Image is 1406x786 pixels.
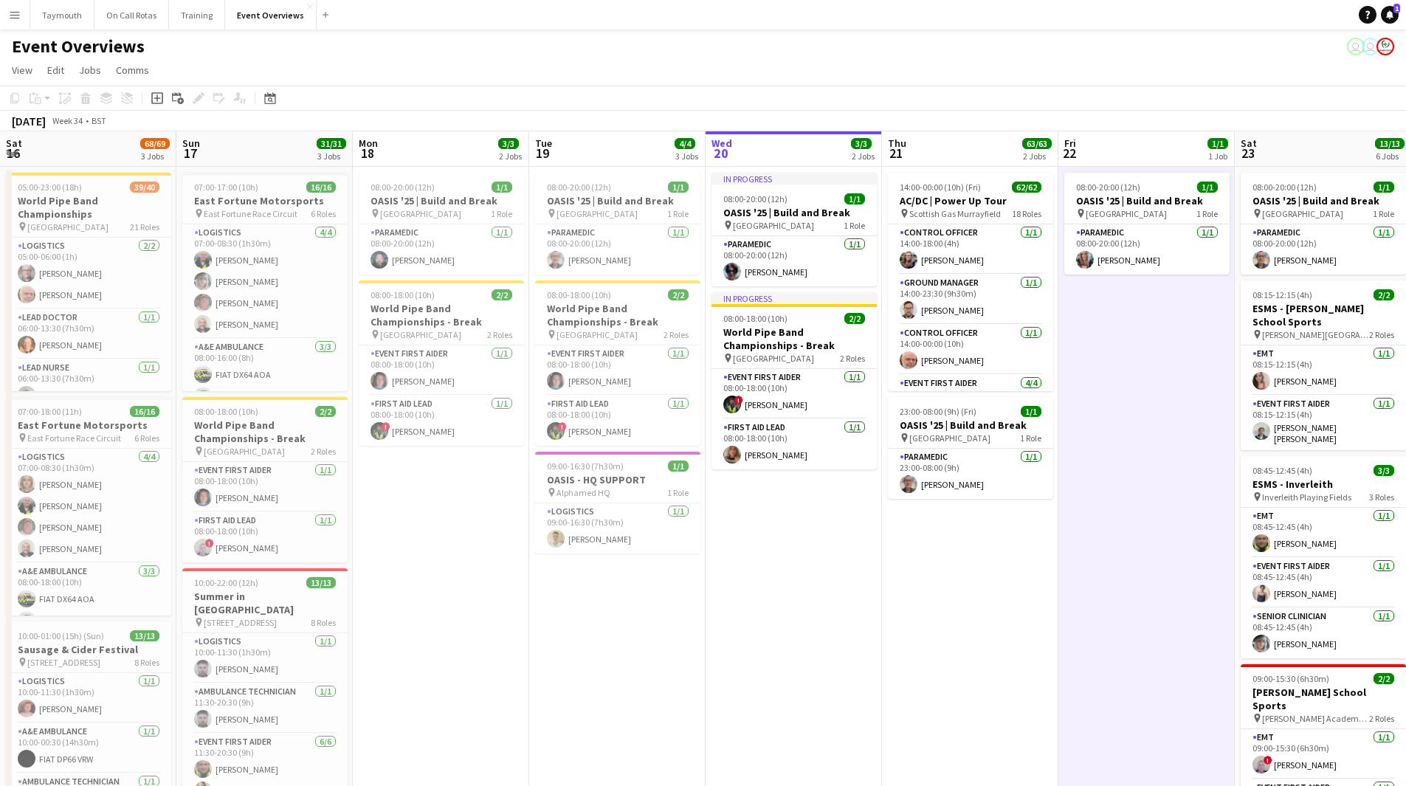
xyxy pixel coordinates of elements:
[909,432,990,444] span: [GEOGRAPHIC_DATA]
[1023,151,1051,162] div: 2 Jobs
[535,194,700,207] h3: OASIS '25 | Build and Break
[535,452,700,554] div: 09:00-16:30 (7h30m)1/1OASIS - HQ SUPPORT Alphamed HQ1 RoleLogistics1/109:00-16:30 (7h30m)[PERSON_...
[1238,145,1257,162] span: 23
[1374,465,1394,476] span: 3/3
[1064,173,1230,275] div: 08:00-20:00 (12h)1/1OASIS '25 | Build and Break [GEOGRAPHIC_DATA]1 RoleParamedic1/108:00-20:00 (1...
[6,137,22,150] span: Sat
[359,345,524,396] app-card-role: Event First Aider1/108:00-18:00 (10h)[PERSON_NAME]
[225,1,317,30] button: Event Overviews
[1369,329,1394,340] span: 2 Roles
[49,115,86,126] span: Week 34
[6,173,171,391] app-job-card: 05:00-23:00 (18h)39/40World Pipe Band Championships [GEOGRAPHIC_DATA]21 RolesLogistics2/205:00-06...
[41,61,70,80] a: Edit
[711,173,877,185] div: In progress
[6,418,171,432] h3: East Fortune Motorsports
[6,397,171,616] app-job-card: 07:00-18:00 (11h)16/16East Fortune Motorsports East Fortune Race Circuit6 RolesLogistics4/407:00-...
[311,208,336,219] span: 6 Roles
[110,61,155,80] a: Comms
[317,151,345,162] div: 3 Jobs
[6,61,38,80] a: View
[12,114,46,128] div: [DATE]
[556,487,610,498] span: Alphamed HQ
[1252,289,1312,300] span: 08:15-12:15 (4h)
[1062,145,1076,162] span: 22
[900,406,976,417] span: 23:00-08:00 (9h) (Fri)
[723,193,788,204] span: 08:00-20:00 (12h)
[1262,329,1369,340] span: [PERSON_NAME][GEOGRAPHIC_DATA]
[886,145,906,162] span: 21
[315,406,336,417] span: 2/2
[1021,406,1041,417] span: 1/1
[27,432,121,444] span: East Fortune Race Circuit
[556,208,638,219] span: [GEOGRAPHIC_DATA]
[909,208,1001,219] span: Scottish Gas Murrayfield
[1241,137,1257,150] span: Sat
[1262,208,1343,219] span: [GEOGRAPHIC_DATA]
[1207,138,1228,149] span: 1/1
[491,208,512,219] span: 1 Role
[1347,38,1365,55] app-user-avatar: Jackie Tolland
[1264,756,1272,765] span: !
[371,182,435,193] span: 08:00-20:00 (12h)
[888,449,1053,499] app-card-role: Paramedic1/123:00-08:00 (9h)[PERSON_NAME]
[1208,151,1227,162] div: 1 Job
[711,292,877,304] div: In progress
[1241,729,1406,779] app-card-role: EMT1/109:00-15:30 (6h30m)![PERSON_NAME]
[382,422,390,431] span: !
[711,173,877,286] app-job-card: In progress08:00-20:00 (12h)1/1OASIS '25 | Build and Break [GEOGRAPHIC_DATA]1 RoleParamedic1/108:...
[73,61,107,80] a: Jobs
[6,309,171,359] app-card-role: Lead Doctor1/106:00-13:30 (7h30m)[PERSON_NAME]
[664,329,689,340] span: 2 Roles
[1076,182,1140,193] span: 08:00-20:00 (12h)
[709,145,732,162] span: 20
[888,173,1053,391] div: 14:00-00:00 (10h) (Fri)62/62AC/DC | Power Up Tour Scottish Gas Murrayfield18 RolesControl Officer...
[1393,4,1400,13] span: 1
[141,151,169,162] div: 3 Jobs
[182,397,348,562] app-job-card: 08:00-18:00 (10h)2/2World Pipe Band Championships - Break [GEOGRAPHIC_DATA]2 RolesEvent First Aid...
[844,220,865,231] span: 1 Role
[182,633,348,683] app-card-role: Logistics1/110:00-11:30 (1h30m)[PERSON_NAME]
[194,182,258,193] span: 07:00-17:00 (10h)
[498,138,519,149] span: 3/3
[675,138,695,149] span: 4/4
[6,563,171,656] app-card-role: A&E Ambulance3/308:00-18:00 (10h)FIAT DX64 AOAFIAT DX65 AAK
[535,280,700,446] div: 08:00-18:00 (10h)2/2World Pipe Band Championships - Break [GEOGRAPHIC_DATA]2 RolesEvent First Aid...
[130,182,159,193] span: 39/40
[18,182,82,193] span: 05:00-23:00 (18h)
[134,657,159,668] span: 8 Roles
[1241,456,1406,658] div: 08:45-12:45 (4h)3/3ESMS - Inverleith Inverleith Playing Fields3 RolesEMT1/108:45-12:45 (4h)[PERSO...
[888,397,1053,499] app-job-card: 23:00-08:00 (9h) (Fri)1/1OASIS '25 | Build and Break [GEOGRAPHIC_DATA]1 RoleParamedic1/123:00-08:...
[1252,465,1312,476] span: 08:45-12:45 (4h)
[711,236,877,286] app-card-role: Paramedic1/108:00-20:00 (12h)[PERSON_NAME]
[130,221,159,232] span: 21 Roles
[116,63,149,77] span: Comms
[558,422,567,431] span: !
[1375,138,1405,149] span: 13/13
[1196,208,1218,219] span: 1 Role
[306,577,336,588] span: 13/13
[1241,302,1406,328] h3: ESMS - [PERSON_NAME] School Sports
[317,138,346,149] span: 31/31
[556,329,638,340] span: [GEOGRAPHIC_DATA]
[492,182,512,193] span: 1/1
[668,461,689,472] span: 1/1
[6,673,171,723] app-card-role: Logistics1/110:00-11:30 (1h30m)[PERSON_NAME]
[30,1,94,30] button: Taymouth
[359,302,524,328] h3: World Pipe Band Championships - Break
[1197,182,1218,193] span: 1/1
[1022,138,1052,149] span: 63/63
[380,208,461,219] span: [GEOGRAPHIC_DATA]
[79,63,101,77] span: Jobs
[130,630,159,641] span: 13/13
[840,353,865,364] span: 2 Roles
[711,419,877,469] app-card-role: First Aid Lead1/108:00-18:00 (10h)[PERSON_NAME]
[1241,508,1406,558] app-card-role: EMT1/108:45-12:45 (4h)[PERSON_NAME]
[182,173,348,391] app-job-card: 07:00-17:00 (10h)16/16East Fortune Motorsports East Fortune Race Circuit6 RolesLogistics4/407:00-...
[1262,492,1351,503] span: Inverleith Playing Fields
[711,292,877,469] div: In progress08:00-18:00 (10h)2/2World Pipe Band Championships - Break [GEOGRAPHIC_DATA]2 RolesEven...
[47,63,64,77] span: Edit
[380,329,461,340] span: [GEOGRAPHIC_DATA]
[733,353,814,364] span: [GEOGRAPHIC_DATA]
